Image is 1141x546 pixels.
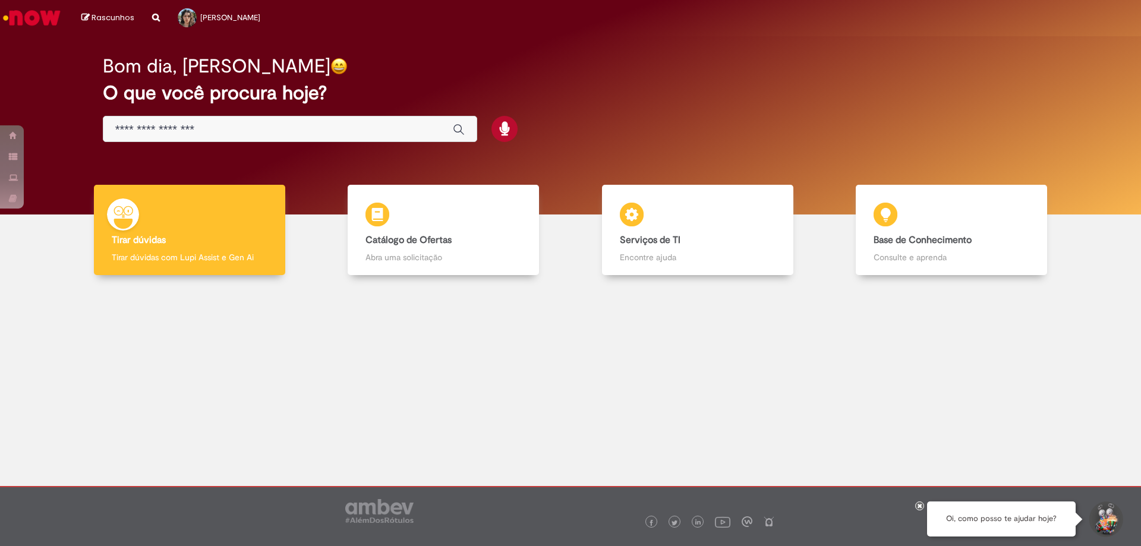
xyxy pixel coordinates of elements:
[1088,501,1123,537] button: Iniciar Conversa de Suporte
[874,251,1029,263] p: Consulte e aprenda
[345,499,414,523] img: logo_footer_ambev_rotulo_gray.png
[672,520,677,526] img: logo_footer_twitter.png
[570,185,825,276] a: Serviços de TI Encontre ajuda
[317,185,571,276] a: Catálogo de Ofertas Abra uma solicitação
[825,185,1079,276] a: Base de Conhecimento Consulte e aprenda
[620,251,776,263] p: Encontre ajuda
[92,12,134,23] span: Rascunhos
[103,83,1039,103] h2: O que você procura hoje?
[1,6,62,30] img: ServiceNow
[764,516,774,527] img: logo_footer_naosei.png
[112,251,267,263] p: Tirar dúvidas com Lupi Assist e Gen Ai
[927,501,1076,536] div: Oi, como posso te ajudar hoje?
[648,520,654,526] img: logo_footer_facebook.png
[330,58,348,75] img: happy-face.png
[62,185,317,276] a: Tirar dúvidas Tirar dúvidas com Lupi Assist e Gen Ai
[874,234,972,246] b: Base de Conhecimento
[742,516,752,527] img: logo_footer_workplace.png
[695,519,701,526] img: logo_footer_linkedin.png
[81,12,134,24] a: Rascunhos
[200,12,260,23] span: [PERSON_NAME]
[365,251,521,263] p: Abra uma solicitação
[103,56,330,77] h2: Bom dia, [PERSON_NAME]
[112,234,166,246] b: Tirar dúvidas
[620,234,680,246] b: Serviços de TI
[715,514,730,529] img: logo_footer_youtube.png
[365,234,452,246] b: Catálogo de Ofertas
